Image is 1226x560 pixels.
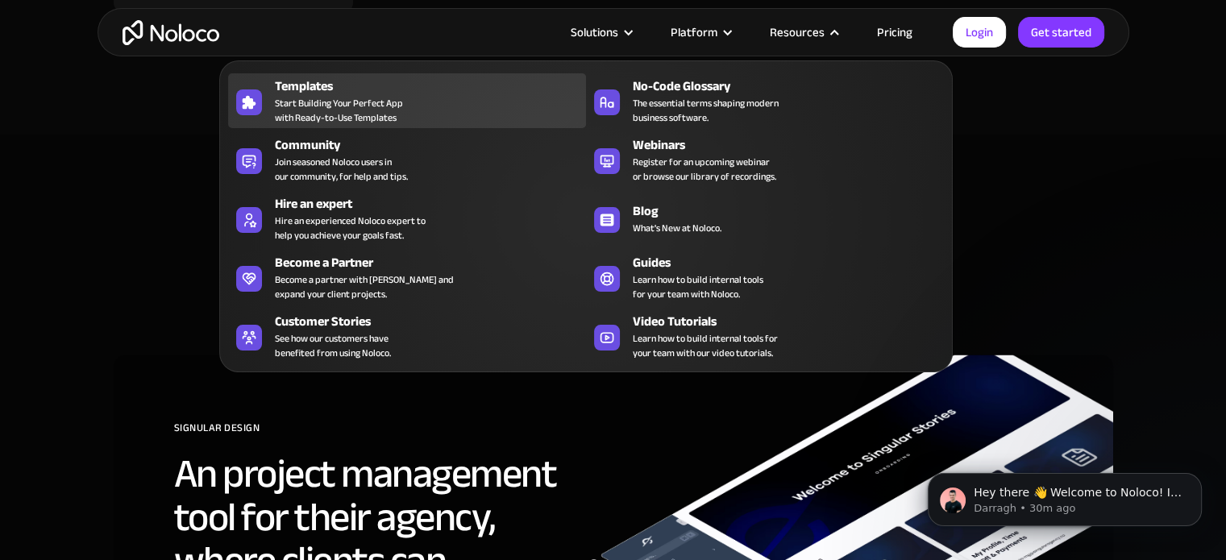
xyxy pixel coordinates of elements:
span: What's New at Noloco. [633,221,721,235]
div: Become a partner with [PERSON_NAME] and expand your client projects. [275,272,454,301]
span: Learn how to build internal tools for your team with Noloco. [633,272,763,301]
a: home [123,20,219,45]
span: See how our customers have benefited from using Noloco. [275,331,391,360]
div: Guides [633,253,951,272]
div: Webinars [633,135,951,155]
div: Platform [671,22,717,43]
a: Login [953,17,1006,48]
span: Join seasoned Noloco users in our community, for help and tips. [275,155,408,184]
a: WebinarsRegister for an upcoming webinaror browse our library of recordings. [586,132,944,187]
a: Pricing [857,22,933,43]
a: TemplatesStart Building Your Perfect Appwith Ready-to-Use Templates [228,73,586,128]
a: Customer StoriesSee how our customers havebenefited from using Noloco. [228,309,586,363]
nav: Resources [219,38,953,372]
div: Hire an experienced Noloco expert to help you achieve your goals fast. [275,214,426,243]
a: BlogWhat's New at Noloco. [586,191,944,246]
a: Hire an expertHire an experienced Noloco expert tohelp you achieve your goals fast. [228,191,586,246]
div: Customer Stories [275,312,593,331]
a: Get started [1018,17,1104,48]
div: Become a Partner [275,253,593,272]
div: Community [275,135,593,155]
div: SIGNULAR DESIGN [174,416,581,452]
div: Hire an expert [275,194,593,214]
a: Become a PartnerBecome a partner with [PERSON_NAME] andexpand your client projects. [228,250,586,305]
div: Solutions [551,22,650,43]
div: Video Tutorials [633,312,951,331]
span: Register for an upcoming webinar or browse our library of recordings. [633,155,776,184]
div: Blog [633,201,951,221]
a: No-Code GlossaryThe essential terms shaping modernbusiness software. [586,73,944,128]
span: The essential terms shaping modern business software. [633,96,779,125]
a: Video TutorialsLearn how to build internal tools foryour team with our video tutorials. [586,309,944,363]
div: Platform [650,22,750,43]
div: Solutions [571,22,618,43]
span: Start Building Your Perfect App with Ready-to-Use Templates [275,96,403,125]
iframe: Intercom notifications message [904,439,1226,552]
div: Resources [770,22,825,43]
a: GuidesLearn how to build internal toolsfor your team with Noloco. [586,250,944,305]
div: Resources [750,22,857,43]
div: No-Code Glossary [633,77,951,96]
h3: Our recent posts [114,191,1113,295]
div: Templates [275,77,593,96]
span: Learn how to build internal tools for your team with our video tutorials. [633,331,778,360]
a: CommunityJoin seasoned Noloco users inour community, for help and tips. [228,132,586,187]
